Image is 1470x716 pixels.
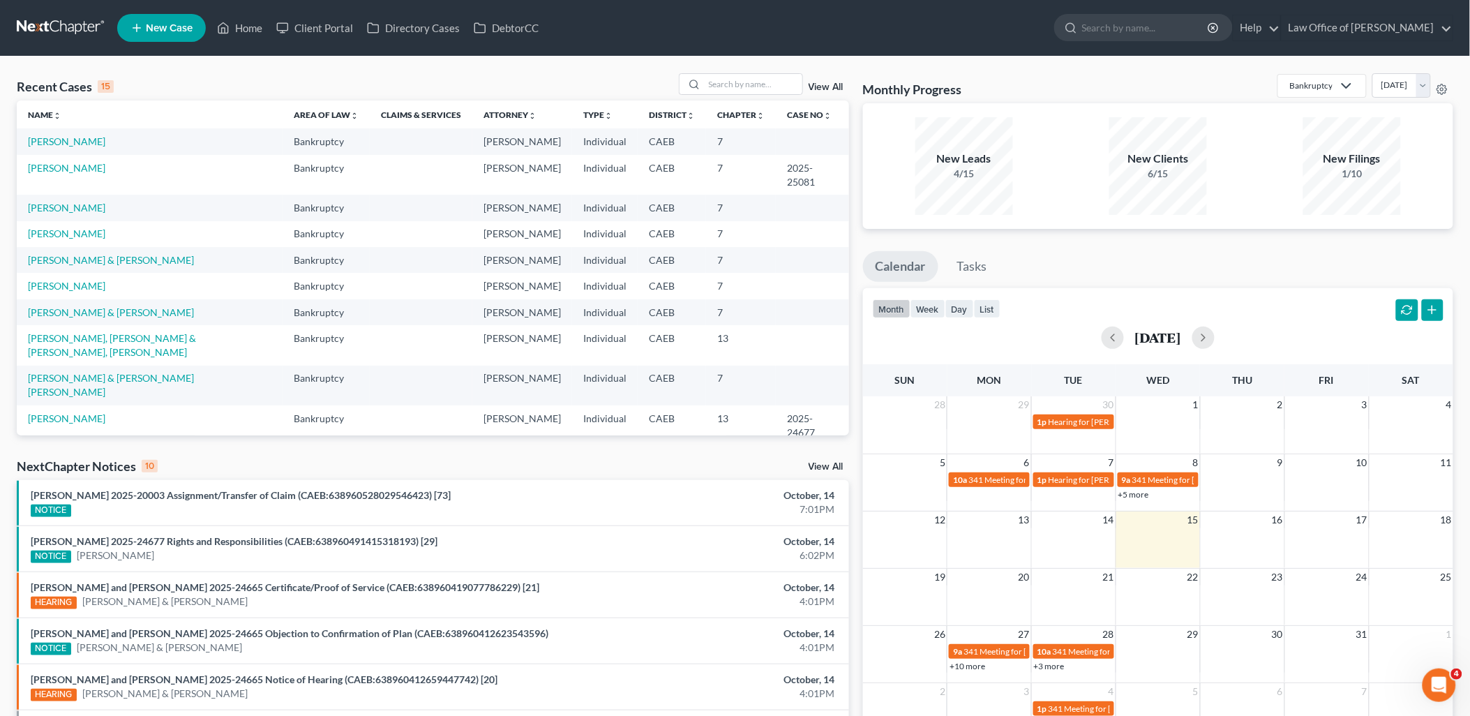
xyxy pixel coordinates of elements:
span: 20 [1017,569,1031,586]
span: 12 [933,512,947,528]
span: 341 Meeting for [PERSON_NAME] [PERSON_NAME] and [PERSON_NAME] [1053,646,1328,657]
span: 17 [1355,512,1369,528]
a: Tasks [945,251,1000,282]
span: 26 [933,626,947,643]
span: Fri [1319,374,1334,386]
span: 7 [1107,454,1116,471]
div: HEARING [31,689,77,701]
td: 13 [706,325,776,365]
i: unfold_more [823,112,832,120]
td: CAEB [638,155,706,195]
a: Calendar [863,251,938,282]
span: 10 [1355,454,1369,471]
span: 1 [1192,396,1200,413]
div: NOTICE [31,551,71,563]
div: 6/15 [1109,167,1207,181]
div: NOTICE [31,505,71,517]
a: View All [809,462,843,472]
span: 8 [1192,454,1200,471]
span: 27 [1017,626,1031,643]
td: CAEB [638,366,706,405]
a: [PERSON_NAME] & [PERSON_NAME] [28,306,194,318]
span: 1 [1445,626,1453,643]
span: Mon [977,374,1002,386]
span: 28 [933,396,947,413]
span: 13 [1017,512,1031,528]
td: Bankruptcy [283,155,370,195]
a: [PERSON_NAME] [28,202,105,214]
span: 6 [1276,683,1284,700]
div: 7:01PM [576,502,835,516]
a: [PERSON_NAME] & [PERSON_NAME] [82,595,248,609]
a: [PERSON_NAME] [77,549,154,562]
a: Attorneyunfold_more [483,110,537,120]
i: unfold_more [687,112,695,120]
td: Individual [572,155,638,195]
td: Individual [572,405,638,445]
div: October, 14 [576,673,835,687]
td: Individual [572,128,638,154]
a: View All [809,82,843,92]
td: [PERSON_NAME] [472,366,572,405]
a: Case Nounfold_more [787,110,832,120]
td: [PERSON_NAME] [472,195,572,221]
span: 22 [1186,569,1200,586]
div: October, 14 [576,627,835,641]
span: New Case [146,23,193,33]
span: 1p [1037,417,1047,427]
td: 7 [706,247,776,273]
span: 7 [1360,683,1369,700]
span: 16 [1270,512,1284,528]
td: 7 [706,299,776,325]
span: 15 [1186,512,1200,528]
span: 21 [1102,569,1116,586]
i: unfold_more [528,112,537,120]
td: Individual [572,325,638,365]
td: 2025-24677 [776,405,849,445]
span: 1p [1037,475,1047,485]
a: +10 more [950,661,985,671]
span: 5 [1192,683,1200,700]
a: Nameunfold_more [28,110,61,120]
td: Individual [572,273,638,299]
span: 341 Meeting for [PERSON_NAME] & [PERSON_NAME] [968,475,1168,485]
a: [PERSON_NAME] & [PERSON_NAME] [82,687,248,701]
a: Help [1233,15,1280,40]
div: New Filings [1303,151,1401,167]
a: [PERSON_NAME] 2025-24677 Rights and Responsibilities (CAEB:638960491415318193) [29] [31,535,437,547]
td: Individual [572,195,638,221]
span: 14 [1102,512,1116,528]
td: Bankruptcy [283,299,370,325]
a: Chapterunfold_more [717,110,765,120]
span: 4 [1445,396,1453,413]
span: Wed [1146,374,1169,386]
div: HEARING [31,597,77,609]
td: CAEB [638,195,706,221]
th: Claims & Services [370,100,472,128]
td: [PERSON_NAME] [472,405,572,445]
a: [PERSON_NAME] and [PERSON_NAME] 2025-24665 Notice of Hearing (CAEB:638960412659447742) [20] [31,673,497,685]
a: Area of Lawunfold_more [294,110,359,120]
span: 3 [1023,683,1031,700]
td: Individual [572,299,638,325]
div: 4:01PM [576,641,835,655]
span: 31 [1355,626,1369,643]
span: 9 [1276,454,1284,471]
span: 9a [1122,475,1131,485]
td: CAEB [638,405,706,445]
span: Thu [1232,374,1252,386]
div: 6:02PM [576,549,835,562]
span: Hearing for [PERSON_NAME] & [PERSON_NAME] [1049,475,1231,485]
span: 30 [1270,626,1284,643]
td: 7 [706,128,776,154]
a: Typeunfold_more [583,110,613,120]
h3: Monthly Progress [863,81,962,98]
i: unfold_more [756,112,765,120]
span: 24 [1355,569,1369,586]
td: [PERSON_NAME] [472,299,572,325]
div: NextChapter Notices [17,458,158,475]
td: [PERSON_NAME] [472,221,572,247]
td: 7 [706,273,776,299]
td: 7 [706,155,776,195]
span: 3 [1360,396,1369,413]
